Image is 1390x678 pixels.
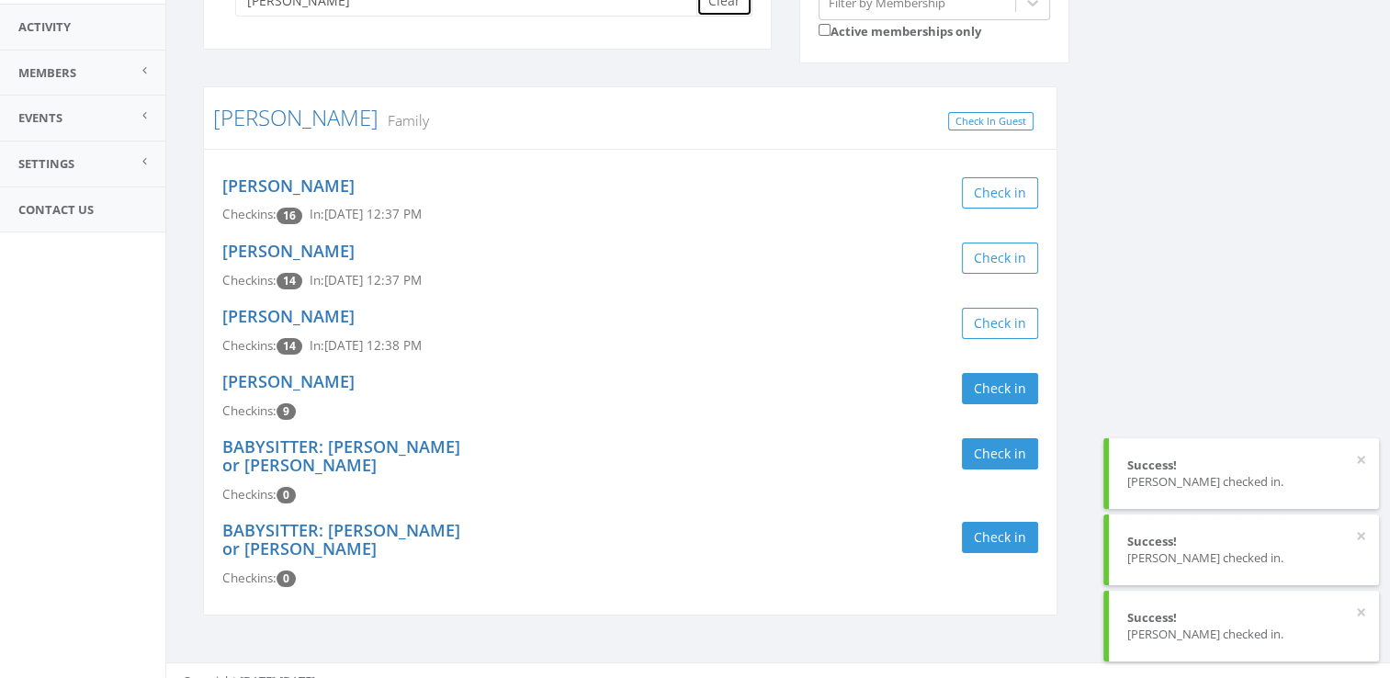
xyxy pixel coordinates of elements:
[1127,533,1361,550] div: Success!
[962,177,1038,209] button: Check in
[1127,609,1361,627] div: Success!
[18,201,94,218] span: Contact Us
[962,373,1038,404] button: Check in
[1356,527,1366,546] button: ×
[962,308,1038,339] button: Check in
[222,272,277,288] span: Checkins:
[819,20,981,40] label: Active memberships only
[1127,473,1361,491] div: [PERSON_NAME] checked in.
[277,403,296,420] span: Checkin count
[18,109,62,126] span: Events
[310,272,422,288] span: In: [DATE] 12:37 PM
[1356,604,1366,622] button: ×
[277,208,302,224] span: Checkin count
[1127,457,1361,474] div: Success!
[222,337,277,354] span: Checkins:
[962,438,1038,469] button: Check in
[277,338,302,355] span: Checkin count
[310,337,422,354] span: In: [DATE] 12:38 PM
[379,110,429,130] small: Family
[222,206,277,222] span: Checkins:
[222,240,355,262] a: [PERSON_NAME]
[222,435,460,476] a: BABYSITTER: [PERSON_NAME] or [PERSON_NAME]
[1356,451,1366,469] button: ×
[222,175,355,197] a: [PERSON_NAME]
[222,570,277,586] span: Checkins:
[222,402,277,419] span: Checkins:
[277,273,302,289] span: Checkin count
[18,155,74,172] span: Settings
[277,571,296,587] span: Checkin count
[277,487,296,503] span: Checkin count
[819,24,831,36] input: Active memberships only
[962,243,1038,274] button: Check in
[213,102,379,132] a: [PERSON_NAME]
[222,370,355,392] a: [PERSON_NAME]
[1127,549,1361,567] div: [PERSON_NAME] checked in.
[222,305,355,327] a: [PERSON_NAME]
[962,522,1038,553] button: Check in
[222,519,460,559] a: BABYSITTER: [PERSON_NAME] or [PERSON_NAME]
[310,206,422,222] span: In: [DATE] 12:37 PM
[948,112,1034,131] a: Check In Guest
[1127,626,1361,643] div: [PERSON_NAME] checked in.
[222,486,277,503] span: Checkins:
[18,64,76,81] span: Members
